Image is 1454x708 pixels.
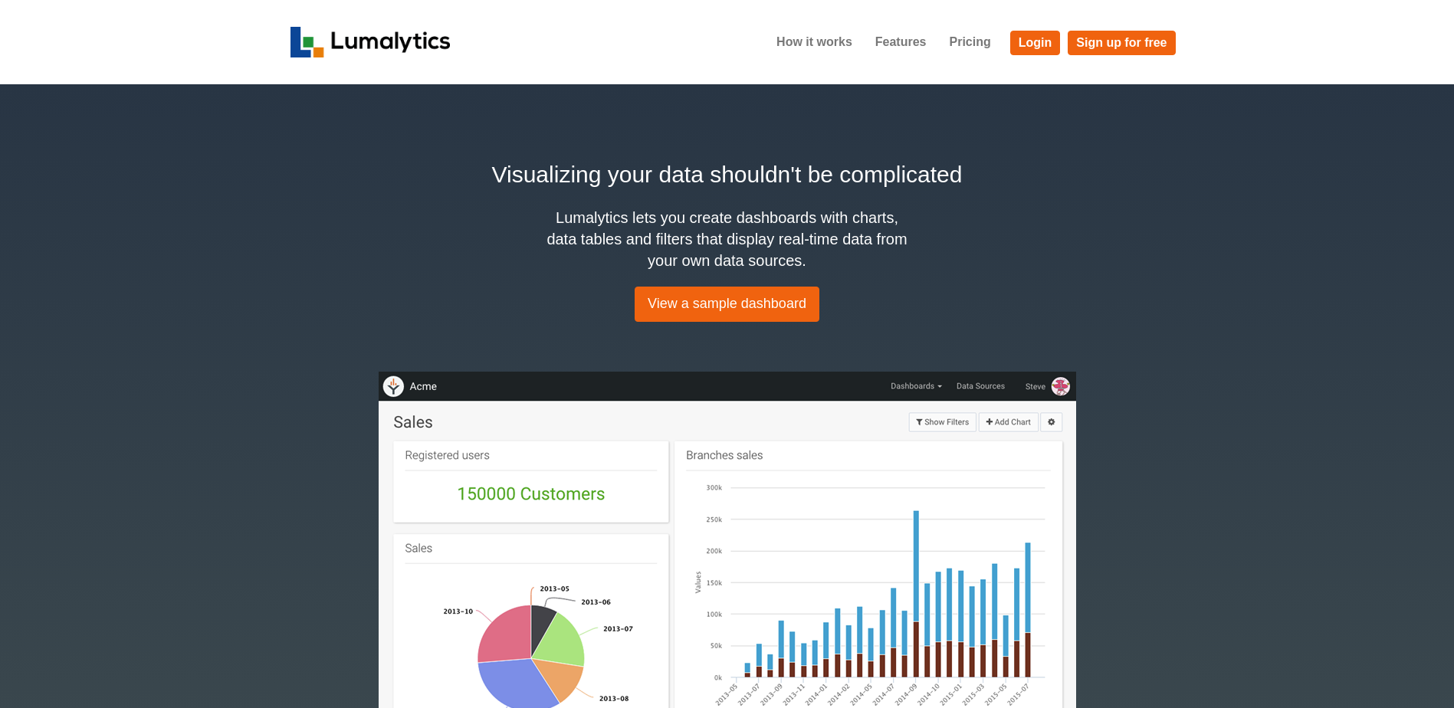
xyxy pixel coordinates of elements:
a: Pricing [937,23,1002,61]
h2: Visualizing your data shouldn't be complicated [290,157,1164,192]
a: How it works [765,23,864,61]
a: View a sample dashboard [635,287,819,322]
a: Login [1010,31,1061,55]
a: Features [864,23,938,61]
a: Sign up for free [1068,31,1175,55]
h4: Lumalytics lets you create dashboards with charts, data tables and filters that display real-time... [543,207,911,271]
img: logo_v2-f34f87db3d4d9f5311d6c47995059ad6168825a3e1eb260e01c8041e89355404.png [290,27,451,57]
